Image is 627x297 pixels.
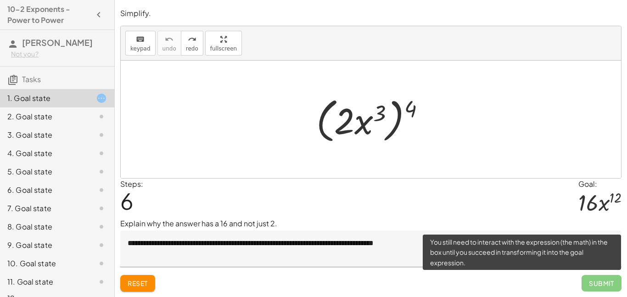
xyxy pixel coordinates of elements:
[7,185,81,196] div: 6. Goal state
[157,31,181,56] button: undoundo
[210,45,237,52] span: fullscreen
[130,45,151,52] span: keypad
[188,34,196,45] i: redo
[96,221,107,232] i: Task not started.
[186,45,198,52] span: redo
[96,166,107,177] i: Task not started.
[125,31,156,56] button: keyboardkeypad
[181,31,203,56] button: redoredo
[165,34,174,45] i: undo
[120,230,621,267] textarea: To enrich screen reader interactions, please activate Accessibility in Grammarly extension settings
[7,4,90,26] h4: 10-2 Exponents - Power to Power
[162,45,176,52] span: undo
[205,31,242,56] button: fullscreen
[120,218,621,229] p: Explain why the answer has a 16 and not just 2.
[128,279,148,287] span: Reset
[7,240,81,251] div: 9. Goal state
[96,93,107,104] i: Task started.
[96,203,107,214] i: Task not started.
[7,148,81,159] div: 4. Goal state
[11,50,107,59] div: Not you?
[120,8,621,19] p: Simplify.
[96,276,107,287] i: Task not started.
[96,240,107,251] i: Task not started.
[96,129,107,140] i: Task not started.
[578,179,621,190] div: Goal:
[120,179,143,189] label: Steps:
[120,275,155,291] button: Reset
[136,34,145,45] i: keyboard
[22,37,93,48] span: [PERSON_NAME]
[96,111,107,122] i: Task not started.
[22,74,41,84] span: Tasks
[7,203,81,214] div: 7. Goal state
[96,148,107,159] i: Task not started.
[96,258,107,269] i: Task not started.
[7,166,81,177] div: 5. Goal state
[7,129,81,140] div: 3. Goal state
[7,276,81,287] div: 11. Goal state
[96,185,107,196] i: Task not started.
[7,258,81,269] div: 10. Goal state
[7,93,81,104] div: 1. Goal state
[7,111,81,122] div: 2. Goal state
[120,187,134,215] span: 6
[7,221,81,232] div: 8. Goal state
